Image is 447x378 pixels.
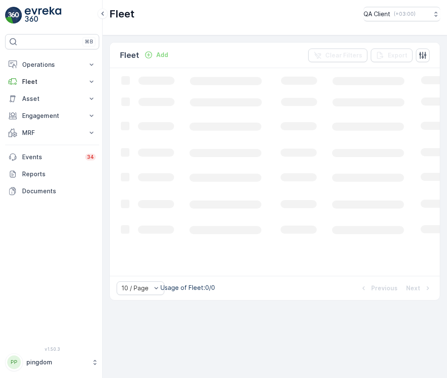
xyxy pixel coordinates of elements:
[160,283,215,292] p: Usage of Fleet : 0/0
[5,183,99,200] a: Documents
[25,7,61,24] img: logo_light-DOdMpM7g.png
[364,7,440,21] button: QA Client(+03:00)
[87,154,94,160] p: 34
[5,166,99,183] a: Reports
[22,129,82,137] p: MRF
[22,77,82,86] p: Fleet
[141,50,172,60] button: Add
[5,346,99,352] span: v 1.50.3
[22,94,82,103] p: Asset
[22,112,82,120] p: Engagement
[5,124,99,141] button: MRF
[5,90,99,107] button: Asset
[405,283,433,293] button: Next
[308,49,367,62] button: Clear Filters
[358,283,398,293] button: Previous
[371,284,398,292] p: Previous
[364,10,390,18] p: QA Client
[5,353,99,371] button: PPpingdom
[85,38,93,45] p: ⌘B
[5,73,99,90] button: Fleet
[5,107,99,124] button: Engagement
[22,187,96,195] p: Documents
[156,51,168,59] p: Add
[109,7,135,21] p: Fleet
[120,49,139,61] p: Fleet
[22,170,96,178] p: Reports
[5,56,99,73] button: Operations
[371,49,413,62] button: Export
[7,355,21,369] div: PP
[26,358,87,367] p: pingdom
[22,153,80,161] p: Events
[5,149,99,166] a: Events34
[394,11,415,17] p: ( +03:00 )
[388,51,407,60] p: Export
[22,60,82,69] p: Operations
[325,51,362,60] p: Clear Filters
[406,284,420,292] p: Next
[5,7,22,24] img: logo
